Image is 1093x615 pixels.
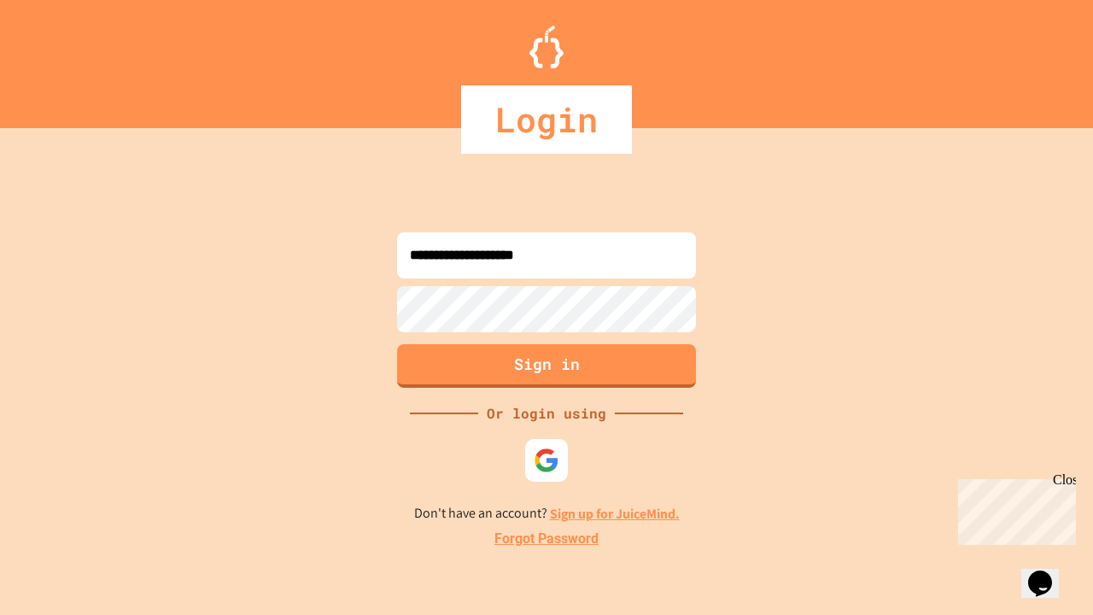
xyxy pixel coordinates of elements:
a: Forgot Password [494,529,599,549]
iframe: chat widget [951,472,1076,545]
p: Don't have an account? [414,503,680,524]
div: Or login using [478,403,615,424]
iframe: chat widget [1021,547,1076,598]
a: Sign up for JuiceMind. [550,505,680,523]
div: Login [461,85,632,154]
img: Logo.svg [529,26,564,68]
img: google-icon.svg [534,448,559,473]
div: Chat with us now!Close [7,7,118,108]
button: Sign in [397,344,696,388]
